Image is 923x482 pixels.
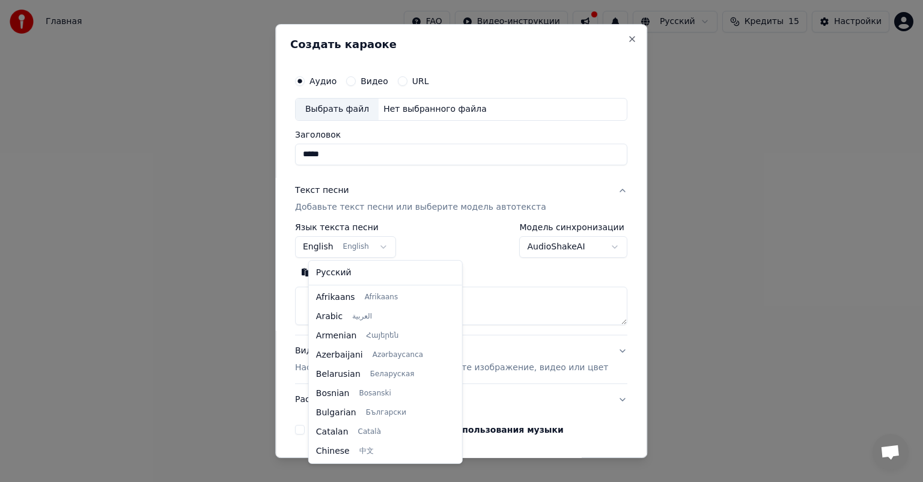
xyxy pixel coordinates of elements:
span: Català [358,427,381,437]
span: Catalan [316,426,349,438]
span: Bosanski [359,389,391,398]
span: Bosnian [316,388,350,400]
span: Afrikaans [316,291,355,304]
span: Bulgarian [316,407,356,419]
span: Afrikaans [365,293,398,302]
span: Беларуская [370,370,415,379]
span: Azerbaijani [316,349,363,361]
span: Հայերեն [366,331,398,341]
span: 中文 [359,447,374,456]
span: Azərbaycanca [373,350,423,360]
span: Български [366,408,406,418]
span: العربية [352,312,372,322]
span: Arabic [316,311,343,323]
span: Belarusian [316,368,361,380]
span: Русский [316,267,352,279]
span: Armenian [316,330,357,342]
span: Chinese [316,445,350,457]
